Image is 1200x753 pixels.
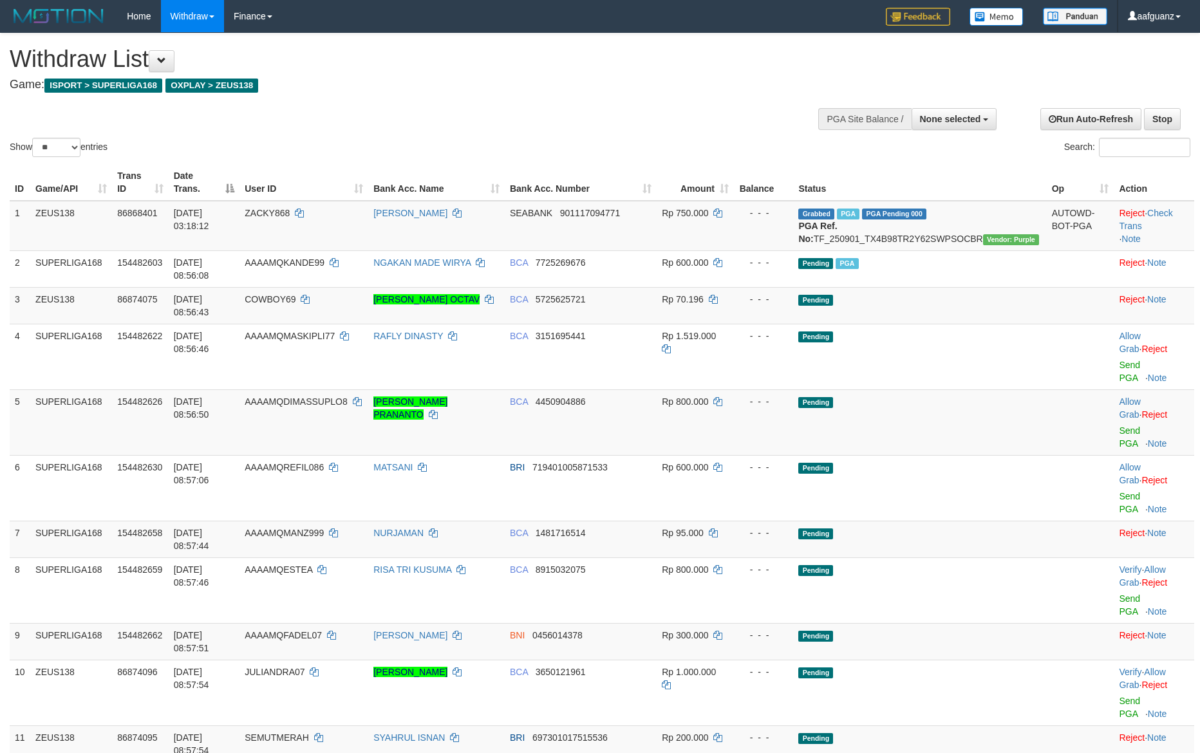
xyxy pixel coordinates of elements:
[1119,528,1145,538] a: Reject
[1119,696,1140,719] a: Send PGA
[368,164,505,201] th: Bank Acc. Name: activate to sort column ascending
[739,629,789,642] div: - - -
[662,462,708,472] span: Rp 600.000
[1148,373,1167,383] a: Note
[245,528,324,538] span: AAAAMQMANZ999
[245,208,290,218] span: ZACKY868
[662,732,708,743] span: Rp 200.000
[1114,250,1194,287] td: ·
[536,528,586,538] span: Copy 1481716514 to clipboard
[1114,660,1194,725] td: · ·
[112,164,168,201] th: Trans ID: activate to sort column ascending
[10,557,30,623] td: 8
[44,79,162,93] span: ISPORT > SUPERLIGA168
[798,331,833,342] span: Pending
[245,732,309,743] span: SEMUTMERAH
[1147,732,1167,743] a: Note
[117,257,162,268] span: 154482603
[1119,396,1140,420] a: Allow Grab
[373,208,447,218] a: [PERSON_NAME]
[1119,396,1141,420] span: ·
[920,114,981,124] span: None selected
[510,208,552,218] span: SEABANK
[1119,630,1145,640] a: Reject
[536,294,586,304] span: Copy 5725625721 to clipboard
[798,733,833,744] span: Pending
[739,330,789,342] div: - - -
[1119,491,1140,514] a: Send PGA
[510,564,528,575] span: BCA
[1043,8,1107,25] img: panduan.png
[245,331,335,341] span: AAAAMQMASKIPLI77
[1148,504,1167,514] a: Note
[510,732,525,743] span: BRI
[739,256,789,269] div: - - -
[10,623,30,660] td: 9
[117,564,162,575] span: 154482659
[793,201,1046,251] td: TF_250901_TX4B98TR2Y62SWPSOCBR
[10,389,30,455] td: 5
[739,293,789,306] div: - - -
[510,331,528,341] span: BCA
[1114,557,1194,623] td: · ·
[739,563,789,576] div: - - -
[1114,521,1194,557] td: ·
[1147,257,1167,268] a: Note
[1141,344,1167,354] a: Reject
[798,667,833,678] span: Pending
[10,521,30,557] td: 7
[174,630,209,653] span: [DATE] 08:57:51
[560,208,620,218] span: Copy 901117094771 to clipboard
[117,732,157,743] span: 86874095
[1119,425,1140,449] a: Send PGA
[912,108,997,130] button: None selected
[1119,208,1145,218] a: Reject
[1141,409,1167,420] a: Reject
[373,564,451,575] a: RISA TRI KUSUMA
[10,250,30,287] td: 2
[1040,108,1141,130] a: Run Auto-Refresh
[662,208,708,218] span: Rp 750.000
[117,462,162,472] span: 154482630
[739,731,789,744] div: - - -
[1148,709,1167,719] a: Note
[510,528,528,538] span: BCA
[30,521,112,557] td: SUPERLIGA168
[532,630,583,640] span: Copy 0456014378 to clipboard
[10,6,108,26] img: MOTION_logo.png
[174,294,209,317] span: [DATE] 08:56:43
[245,630,322,640] span: AAAAMQFADEL07
[1119,667,1141,677] a: Verify
[30,287,112,324] td: ZEUS138
[10,46,787,72] h1: Withdraw List
[818,108,911,130] div: PGA Site Balance /
[970,8,1024,26] img: Button%20Memo.svg
[798,528,833,539] span: Pending
[30,250,112,287] td: SUPERLIGA168
[662,257,708,268] span: Rp 600.000
[983,234,1039,245] span: Vendor URL: https://trx4.1velocity.biz
[10,201,30,251] td: 1
[10,79,787,91] h4: Game:
[662,331,716,341] span: Rp 1.519.000
[174,331,209,354] span: [DATE] 08:56:46
[739,207,789,219] div: - - -
[1114,324,1194,389] td: ·
[373,396,447,420] a: [PERSON_NAME] PRANANTO
[10,455,30,521] td: 6
[373,331,443,341] a: RAFLY DINASTY
[1119,667,1165,690] a: Allow Grab
[1144,108,1181,130] a: Stop
[30,201,112,251] td: ZEUS138
[510,667,528,677] span: BCA
[174,528,209,551] span: [DATE] 08:57:44
[174,208,209,231] span: [DATE] 03:18:12
[798,631,833,642] span: Pending
[174,564,209,588] span: [DATE] 08:57:46
[245,294,295,304] span: COWBOY69
[117,331,162,341] span: 154482622
[1119,564,1141,575] a: Verify
[1119,331,1141,354] span: ·
[1121,234,1141,244] a: Note
[1047,164,1114,201] th: Op: activate to sort column ascending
